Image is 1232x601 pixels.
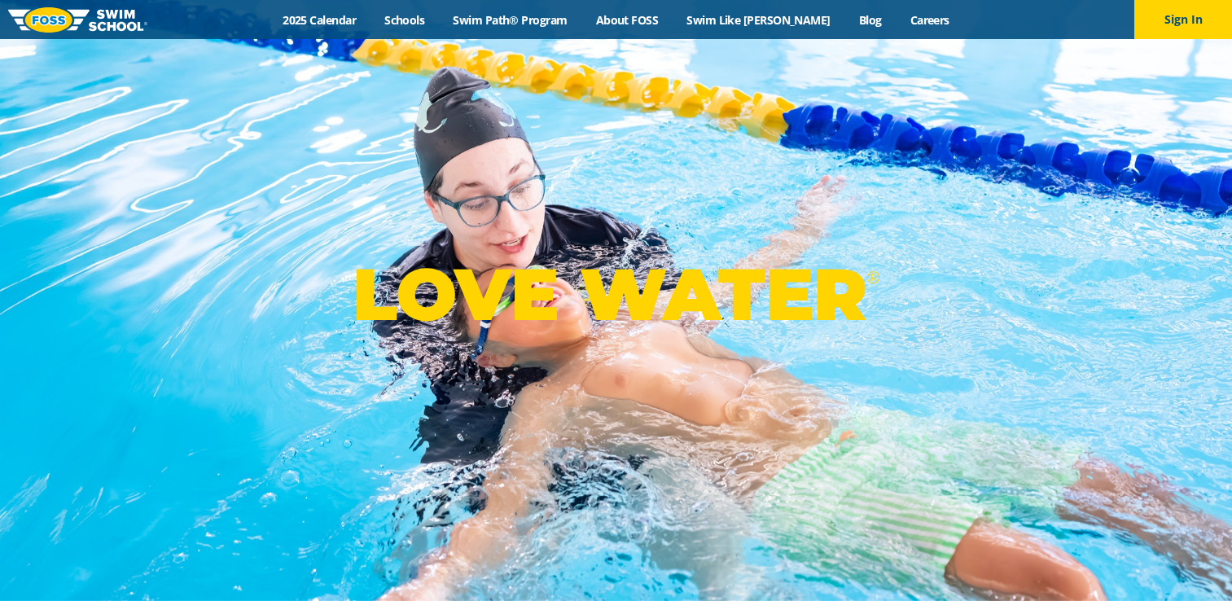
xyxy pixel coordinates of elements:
a: Schools [370,12,439,28]
a: Careers [896,12,963,28]
a: 2025 Calendar [269,12,370,28]
a: Swim Path® Program [439,12,581,28]
sup: ® [866,267,879,287]
p: LOVE WATER [353,251,879,338]
a: About FOSS [581,12,673,28]
a: Blog [844,12,896,28]
a: Swim Like [PERSON_NAME] [673,12,845,28]
img: FOSS Swim School Logo [8,7,147,33]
